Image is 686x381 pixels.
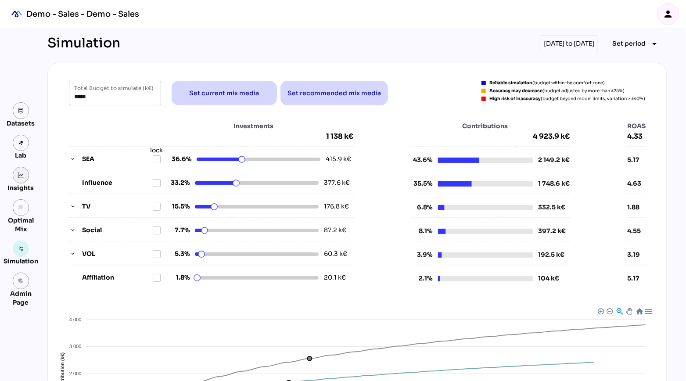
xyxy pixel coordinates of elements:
[627,203,646,212] div: 1.88
[82,155,152,164] label: SEA
[18,278,24,284] i: admin_panel_settings
[82,249,152,259] label: VOL
[170,155,191,164] span: 36.6%
[627,122,646,130] span: ROAS
[538,179,570,188] div: 1 748.6 k€
[169,273,190,282] span: 1.8%
[412,226,433,236] span: 8.1%
[538,203,565,212] div: 332.5 k€
[69,344,82,349] tspan: 3 000
[150,146,163,155] div: lock
[616,307,623,315] div: Selection Zoom
[489,80,532,86] strong: Reliable simulation
[7,4,26,24] div: mediaROI
[18,108,24,114] img: data.svg
[489,89,625,93] div: (budget adjusted by more than ±25%)
[324,249,352,259] div: 60.3 k€
[644,307,652,315] div: Menu
[47,35,120,52] div: Simulation
[412,179,433,188] span: 35.5%
[412,250,433,259] span: 3.9%
[489,96,541,101] strong: High risk of inaccuracy
[489,81,605,85] div: (budget within the comfort zone)
[612,38,646,49] span: Set period
[324,273,352,282] div: 20.1 k€
[280,81,388,105] button: Set recommended mix media
[538,274,559,283] div: 104 k€
[438,122,533,130] span: Contributions
[627,155,646,164] div: 5.17
[169,178,190,187] span: 33.2%
[627,274,646,283] div: 5.17
[597,308,603,314] div: Zoom In
[11,151,31,160] div: Lab
[26,9,139,19] div: Demo - Sales - Demo - Sales
[326,132,354,141] span: 1 138 k€
[663,9,673,19] i: person
[606,308,612,314] div: Zoom Out
[287,88,381,98] span: Set recommended mix media
[636,307,643,315] div: Reset Zoom
[192,122,316,130] span: Investments
[82,202,152,211] label: TV
[627,179,646,188] div: 4.63
[69,317,82,322] tspan: 4 000
[412,274,433,283] span: 2.1%
[324,226,352,235] div: 87.2 k€
[74,81,156,105] input: Total Budget to simulate (k€)
[324,202,352,211] div: 176.8 k€
[169,249,190,259] span: 5.3%
[538,226,566,236] div: 397.2 k€
[169,202,190,211] span: 15.5%
[489,88,542,93] strong: Accuracy may decrease
[169,226,190,235] span: 7.7%
[649,39,660,49] i: arrow_drop_down
[627,250,646,259] div: 3.19
[538,250,564,259] div: 192.5 k€
[172,81,277,105] button: Set current mix media
[412,155,433,165] span: 43.6%
[82,226,152,235] label: Social
[412,203,433,212] span: 6.8%
[18,172,24,178] img: graph.svg
[4,257,38,266] div: Simulation
[627,132,646,141] span: 4.33
[18,246,24,252] img: settings.svg
[540,35,598,52] div: [DATE] to [DATE]
[18,140,24,146] img: lab.svg
[412,132,570,141] span: 4 923.9 k€
[7,119,35,128] div: Datasets
[8,183,34,192] div: Insights
[324,178,352,187] div: 377.6 k€
[538,155,570,165] div: 2 149.2 k€
[489,97,645,101] div: (budget beyond model limits, variation > ±40%)
[627,226,646,235] div: 4.55
[190,88,259,98] span: Set current mix media
[626,308,631,313] div: Panning
[69,371,82,377] tspan: 2 000
[605,36,667,52] button: Expand "Set period"
[326,155,354,164] div: 415.9 k€
[82,273,152,282] label: Affiliation
[82,178,152,187] label: Influence
[4,289,38,307] div: Admin Page
[18,205,24,211] i: grain
[4,216,38,234] div: Optimal Mix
